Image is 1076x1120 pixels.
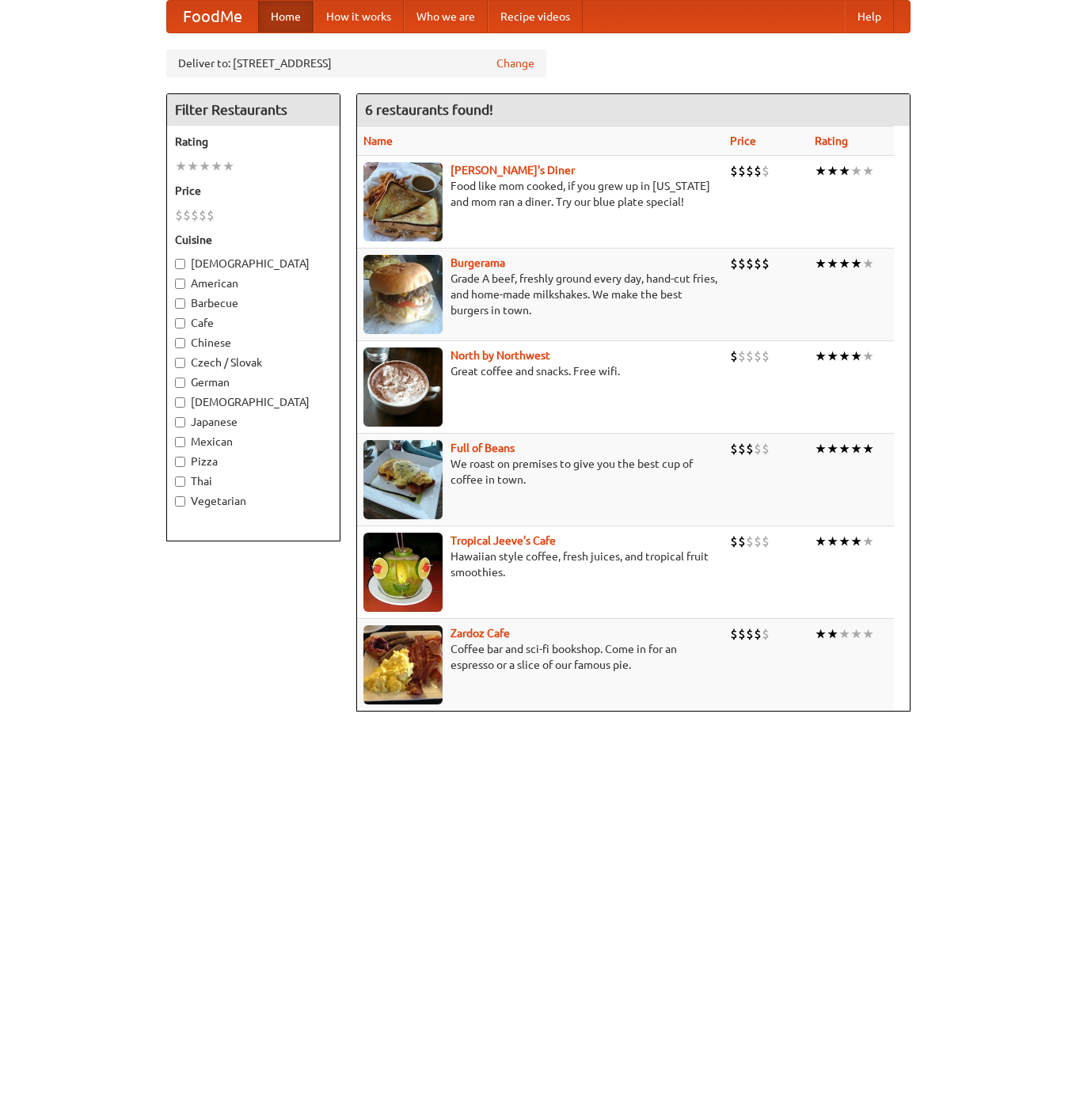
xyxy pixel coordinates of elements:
[175,358,185,368] input: Czech / Slovak
[850,533,862,550] li: ★
[827,347,838,365] li: ★
[862,440,874,457] li: ★
[730,162,738,180] li: $
[827,533,838,550] li: ★
[815,162,827,180] li: ★
[451,442,515,454] a: Full of Beans
[175,298,185,309] input: Barbecue
[754,533,762,550] li: $
[850,162,862,180] li: ★
[363,456,717,488] p: We roast on premises to give you the best cup of coffee in town.
[746,162,754,180] li: $
[730,135,756,147] a: Price
[451,349,550,362] a: North by Northwest
[191,207,199,224] li: $
[258,1,314,32] a: Home
[827,162,838,180] li: ★
[850,440,862,457] li: ★
[175,496,185,507] input: Vegetarian
[175,378,185,388] input: German
[363,363,717,379] p: Great coffee and snacks. Free wifi.
[815,440,827,457] li: ★
[838,347,850,365] li: ★
[207,207,215,224] li: $
[862,533,874,550] li: ★
[762,533,770,550] li: $
[175,158,187,175] li: ★
[363,255,443,334] img: burgerama.jpg
[488,1,583,32] a: Recipe videos
[827,440,838,457] li: ★
[827,255,838,272] li: ★
[862,625,874,643] li: ★
[746,440,754,457] li: $
[211,158,222,175] li: ★
[363,533,443,612] img: jeeves.jpg
[838,440,850,457] li: ★
[175,476,185,487] input: Thai
[363,178,717,210] p: Food like mom cooked, if you grew up in [US_STATE] and mom ran a diner. Try our blue plate special!
[175,335,332,351] label: Chinese
[754,162,762,180] li: $
[746,625,754,643] li: $
[762,347,770,365] li: $
[838,255,850,272] li: ★
[754,347,762,365] li: $
[762,440,770,457] li: $
[167,94,340,126] h4: Filter Restaurants
[845,1,894,32] a: Help
[167,1,258,32] a: FoodMe
[175,256,332,271] label: [DEMOGRAPHIC_DATA]
[365,102,493,117] ng-pluralize: 6 restaurants found!
[175,232,332,248] h5: Cuisine
[762,625,770,643] li: $
[451,534,556,547] b: Tropical Jeeve's Cafe
[746,255,754,272] li: $
[175,493,332,509] label: Vegetarian
[175,134,332,150] h5: Rating
[175,457,185,467] input: Pizza
[175,279,185,289] input: American
[862,255,874,272] li: ★
[451,256,505,269] b: Burgerama
[730,255,738,272] li: $
[754,255,762,272] li: $
[746,347,754,365] li: $
[314,1,404,32] a: How it works
[730,440,738,457] li: $
[815,347,827,365] li: ★
[827,625,838,643] li: ★
[175,207,183,224] li: $
[451,627,510,640] a: Zardoz Cafe
[862,347,874,365] li: ★
[183,207,191,224] li: $
[175,473,332,489] label: Thai
[175,275,332,291] label: American
[187,158,199,175] li: ★
[738,347,746,365] li: $
[838,625,850,643] li: ★
[862,162,874,180] li: ★
[730,347,738,365] li: $
[175,414,332,430] label: Japanese
[175,437,185,447] input: Mexican
[363,549,717,580] p: Hawaiian style coffee, fresh juices, and tropical fruit smoothies.
[363,641,717,673] p: Coffee bar and sci-fi bookshop. Come in for an espresso or a slice of our famous pie.
[363,162,443,241] img: sallys.jpg
[730,625,738,643] li: $
[363,347,443,427] img: north.jpg
[363,271,717,318] p: Grade A beef, freshly ground every day, hand-cut fries, and home-made milkshakes. We make the bes...
[175,397,185,408] input: [DEMOGRAPHIC_DATA]
[738,255,746,272] li: $
[175,394,332,410] label: [DEMOGRAPHIC_DATA]
[815,533,827,550] li: ★
[762,255,770,272] li: $
[175,374,332,390] label: German
[738,440,746,457] li: $
[363,135,393,147] a: Name
[754,625,762,643] li: $
[175,338,185,348] input: Chinese
[175,315,332,331] label: Cafe
[175,454,332,469] label: Pizza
